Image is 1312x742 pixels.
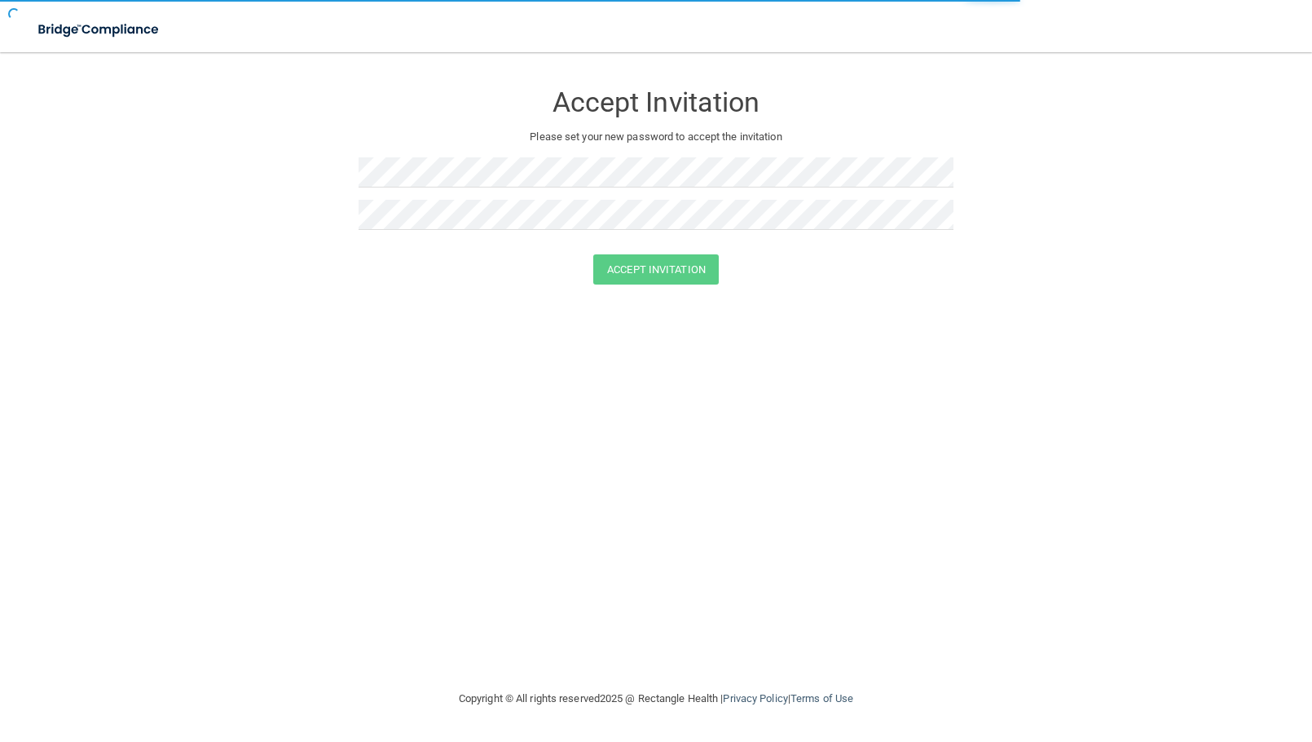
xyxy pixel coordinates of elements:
div: Copyright © All rights reserved 2025 @ Rectangle Health | | [359,673,953,725]
img: bridge_compliance_login_screen.278c3ca4.svg [24,13,174,46]
a: Privacy Policy [723,692,787,704]
button: Accept Invitation [593,254,719,285]
a: Terms of Use [790,692,853,704]
h3: Accept Invitation [359,87,953,117]
p: Please set your new password to accept the invitation [371,127,941,147]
